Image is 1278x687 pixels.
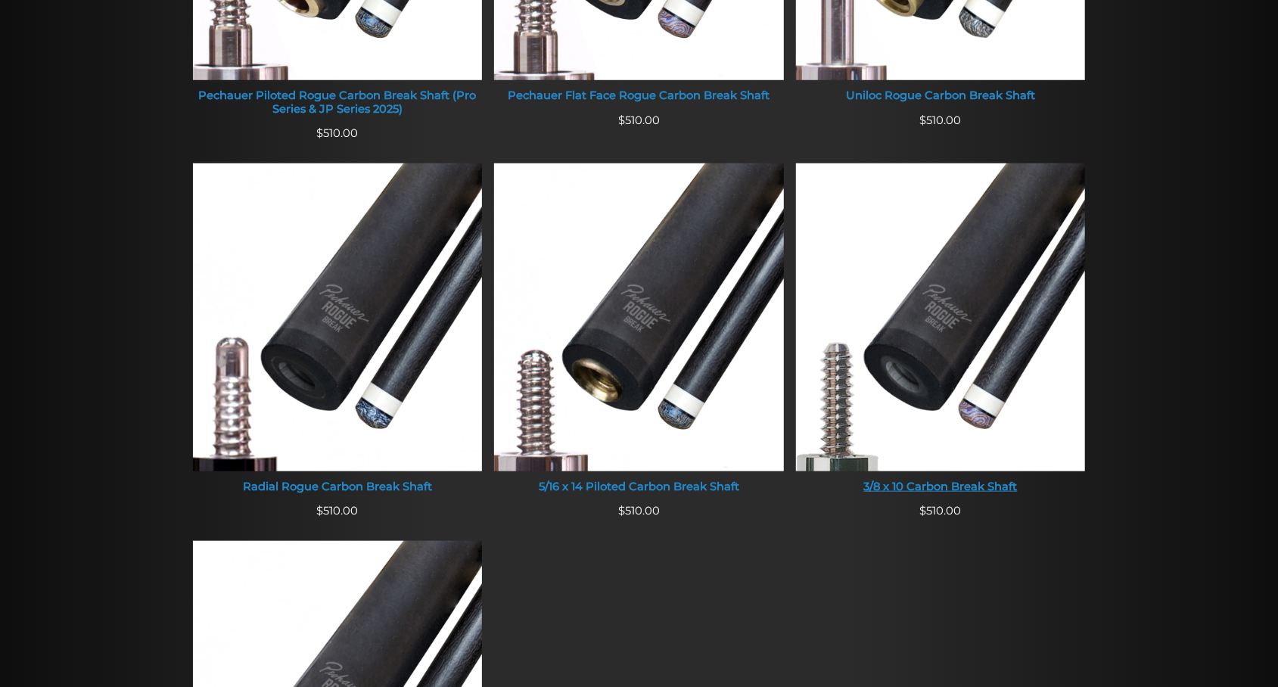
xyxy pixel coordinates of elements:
span: 510.00 [316,126,358,140]
span: $ [316,504,323,518]
div: Pechauer Flat Face Rogue Carbon Break Shaft [494,89,784,103]
div: 5/16 x 14 Piloted Carbon Break Shaft [494,480,784,494]
a: Radial Rogue Carbon Break Shaft Radial Rogue Carbon Break Shaft [193,163,483,503]
a: 5/16 x 14 Piloted Carbon Break Shaft 5/16 x 14 Piloted Carbon Break Shaft [494,163,784,503]
div: 3/8 x 10 Carbon Break Shaft [796,480,1086,494]
img: 3/8 x 10 Carbon Break Shaft [796,163,1086,471]
span: $ [920,113,927,127]
span: 510.00 [618,113,660,127]
span: 510.00 [316,504,358,518]
span: $ [316,126,323,140]
div: Uniloc Rogue Carbon Break Shaft [796,89,1086,103]
a: 3/8 x 10 Carbon Break Shaft 3/8 x 10 Carbon Break Shaft [796,163,1086,503]
span: 510.00 [920,113,962,127]
img: Radial Rogue Carbon Break Shaft [193,163,483,471]
span: 510.00 [618,504,660,518]
span: 510.00 [920,504,962,518]
span: $ [618,504,625,518]
div: Radial Rogue Carbon Break Shaft [193,480,483,494]
span: $ [920,504,927,518]
img: 5/16 x 14 Piloted Carbon Break Shaft [494,163,784,471]
span: $ [618,113,625,127]
div: Pechauer Piloted Rogue Carbon Break Shaft (Pro Series & JP Series 2025) [193,89,483,116]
